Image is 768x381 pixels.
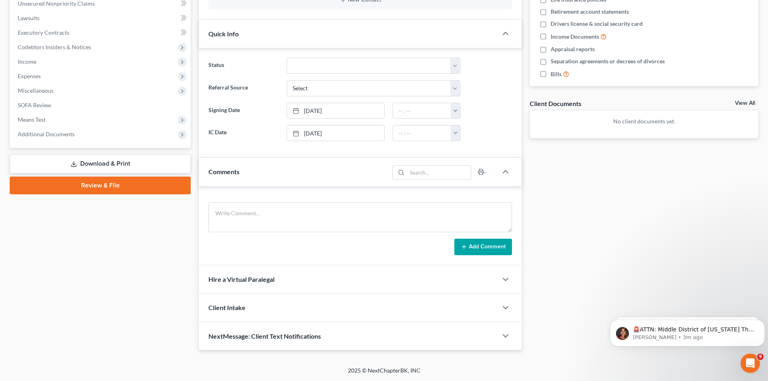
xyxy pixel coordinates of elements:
[18,87,54,94] span: Miscellaneous
[18,44,91,50] span: Codebtors Insiders & Notices
[154,366,614,381] div: 2025 © NextChapterBK, INC
[741,354,760,373] iframe: Intercom live chat
[536,117,752,125] p: No client documents yet.
[13,120,126,167] div: automatically adjust based on your input, showing or hiding fields to streamline the process. dis...
[13,144,122,158] b: Static forms
[287,103,384,119] a: [DATE]
[551,57,665,65] span: Separation agreements or decrees of divorces
[13,69,119,83] b: Important Update: Form Changes in Progress
[208,332,321,340] span: NextMessage: Client Text Notifications
[11,25,191,40] a: Executory Contracts
[138,261,151,274] button: Send a message…
[407,166,471,179] input: Search...
[204,80,282,96] label: Referral Source
[551,70,562,78] span: Bills
[393,125,451,141] input: -- : --
[13,241,78,246] div: [PERSON_NAME] • 2m ago
[12,264,19,271] button: Emoji picker
[18,58,36,65] span: Income
[208,304,246,311] span: Client Intake
[26,108,53,115] b: dynamic
[204,103,282,119] label: Signing Date
[551,33,599,41] span: Income Documents
[18,116,46,123] span: Means Test
[23,4,36,17] img: Profile image for Emma
[13,68,126,116] div: Due to a major app update, some forms have temporarily changed from to .
[51,264,58,271] button: Start recording
[208,275,275,283] span: Hire a Virtual Paralegal
[5,3,21,19] button: go back
[18,131,75,137] span: Additional Documents
[757,354,764,360] span: 9
[551,20,643,28] span: Drivers license & social security card
[18,29,69,36] span: Executory Contracts
[18,15,40,21] span: Lawsuits
[39,4,92,10] h1: [PERSON_NAME]
[735,100,755,106] a: View All
[13,171,126,234] div: Our team is actively working to re-integrate dynamic functionality and expects to have it restore...
[38,264,45,271] button: Upload attachment
[18,73,41,79] span: Expenses
[551,8,629,16] span: Retirement account statements
[6,63,155,257] div: Emma says…
[10,154,191,173] a: Download & Print
[58,108,76,115] b: static
[208,168,239,175] span: Comments
[204,125,282,141] label: IC Date
[11,98,191,112] a: SOFA Review
[126,3,142,19] button: Home
[208,30,239,37] span: Quick Info
[551,45,595,53] span: Appraisal reports
[13,128,60,134] b: Dynamic forms
[454,239,512,256] button: Add Comment
[393,103,451,119] input: -- : --
[287,125,384,141] a: [DATE]
[607,303,768,359] iframe: Intercom notifications message
[204,58,282,74] label: Status
[10,177,191,194] a: Review & File
[6,63,132,239] div: Important Update: Form Changes in ProgressDue to a major app update, some forms have temporarily ...
[18,102,51,108] span: SOFA Review
[25,264,32,271] button: Gif picker
[7,247,154,261] textarea: Message…
[11,11,191,25] a: Lawsuits
[39,10,55,18] p: Active
[142,3,156,18] div: Close
[530,99,581,108] div: Client Documents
